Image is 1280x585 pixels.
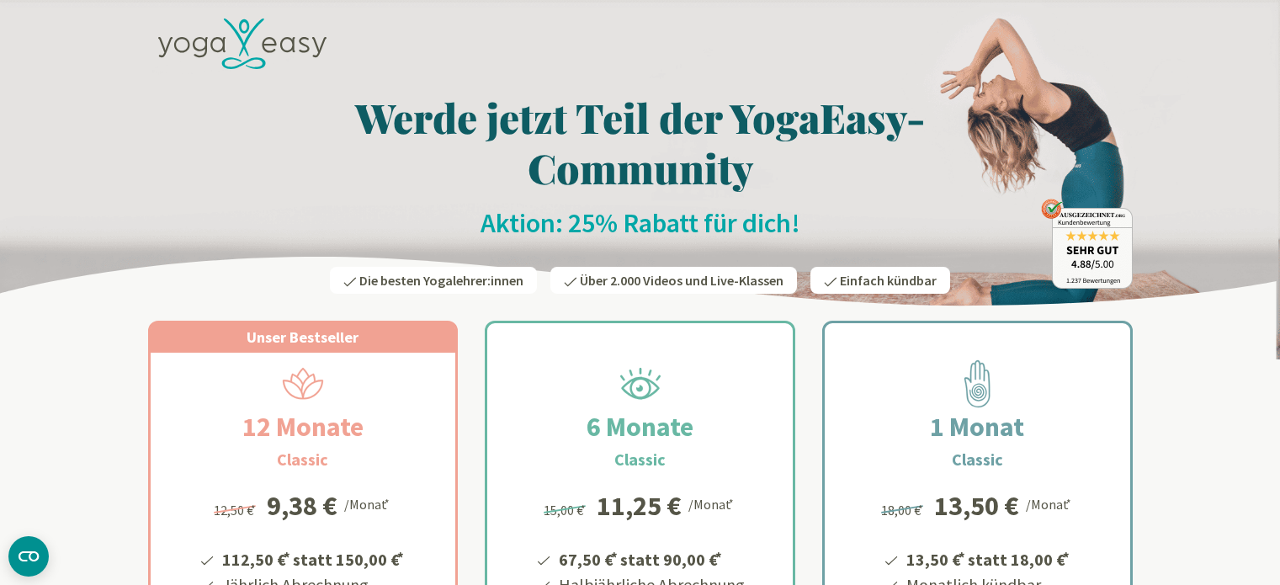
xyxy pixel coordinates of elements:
li: 13,50 € statt 18,00 € [904,544,1072,572]
div: /Monat [344,492,392,514]
li: 67,50 € statt 90,00 € [556,544,745,572]
button: CMP-Widget öffnen [8,536,49,577]
span: Über 2.000 Videos und Live-Klassen [580,272,783,289]
div: 11,25 € [597,492,682,519]
span: Einfach kündbar [840,272,937,289]
h3: Classic [614,447,666,472]
h2: 6 Monate [546,407,734,447]
h2: Aktion: 25% Rabatt für dich! [148,206,1133,240]
span: Die besten Yogalehrer:innen [359,272,523,289]
span: 18,00 € [881,502,926,519]
h2: 1 Monat [890,407,1065,447]
span: 12,50 € [214,502,258,519]
div: 9,38 € [267,492,337,519]
h2: 12 Monate [202,407,404,447]
h3: Classic [277,447,328,472]
img: ausgezeichnet_badge.png [1041,199,1133,289]
span: Unser Bestseller [247,327,359,347]
h3: Classic [952,447,1003,472]
h1: Werde jetzt Teil der YogaEasy-Community [148,92,1133,193]
span: 15,00 € [544,502,588,519]
div: 13,50 € [934,492,1019,519]
div: /Monat [688,492,736,514]
li: 112,50 € statt 150,00 € [220,544,406,572]
div: /Monat [1026,492,1074,514]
